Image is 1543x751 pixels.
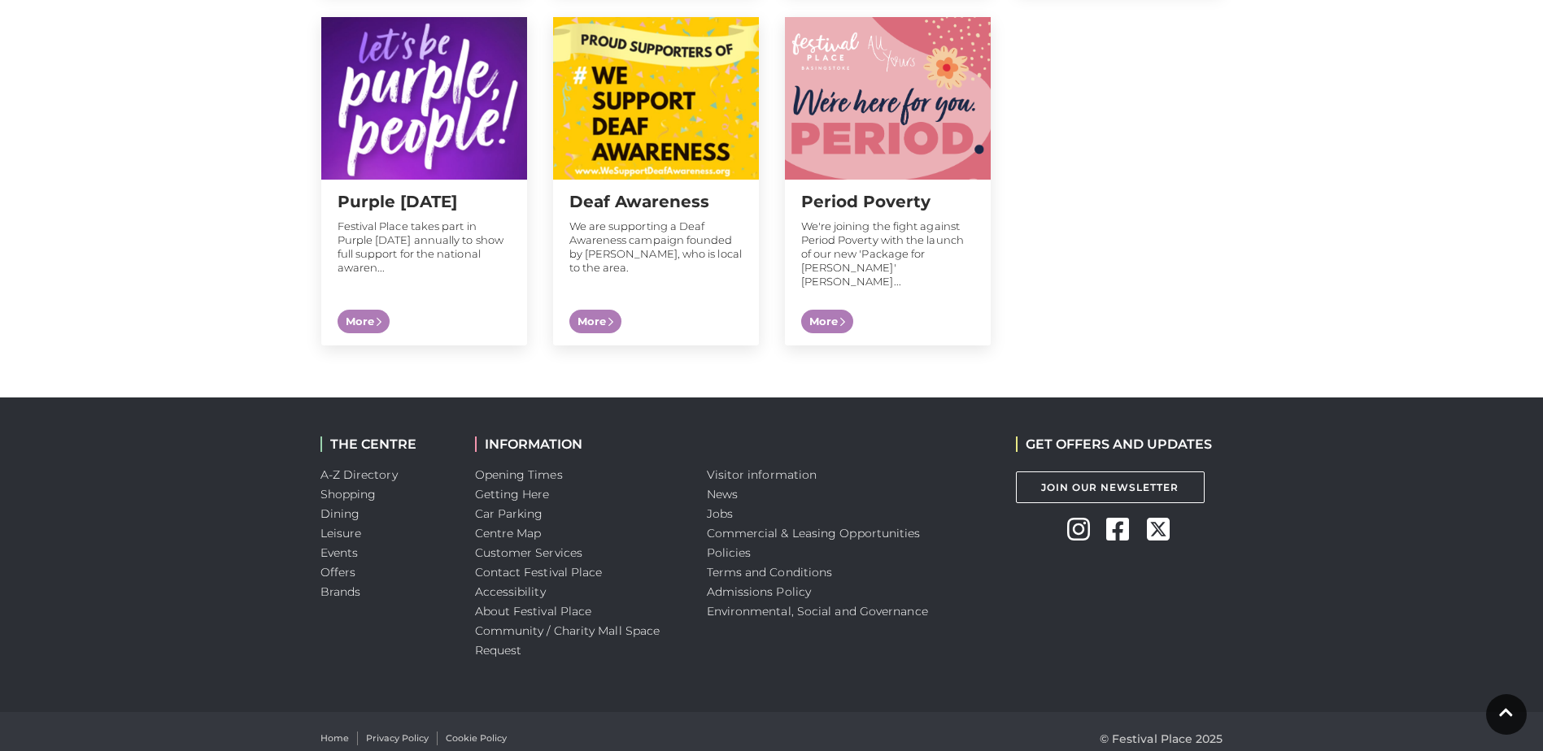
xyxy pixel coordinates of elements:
[801,192,974,211] h2: Period Poverty
[320,526,362,540] a: Leisure
[1100,729,1223,749] p: © Festival Place 2025
[707,467,817,482] a: Visitor information
[569,310,621,334] span: More
[1016,471,1205,503] a: Join Our Newsletter
[801,219,974,289] p: We're joining the fight against Period Poverty with the launch of our new 'Package for [PERSON_NA...
[707,545,752,560] a: Policies
[366,731,429,745] a: Privacy Policy
[475,436,682,452] h2: INFORMATION
[446,731,507,745] a: Cookie Policy
[475,623,660,658] a: Community / Charity Mall Space Request
[475,487,550,501] a: Getting Here
[321,17,527,180] img: Shop Kind at Festival Place
[553,17,759,345] a: Deaf Awareness We are supporting a Deaf Awareness campaign founded by [PERSON_NAME], who is local...
[475,467,563,482] a: Opening Times
[475,565,603,580] a: Contact Festival Place
[785,17,991,345] a: Period Poverty We're joining the fight against Period Poverty with the launch of our new 'Package...
[475,526,542,540] a: Centre Map
[475,545,583,560] a: Customer Services
[801,310,853,334] span: More
[320,731,349,745] a: Home
[321,17,527,345] a: Purple [DATE] Festival Place takes part in Purple [DATE] annually to show full support for the na...
[320,584,361,599] a: Brands
[707,584,812,599] a: Admissions Policy
[320,506,360,521] a: Dining
[553,17,759,180] img: Shop Kind at Festival Place
[338,219,511,275] p: Festival Place takes part in Purple [DATE] annually to show full support for the national awaren...
[475,584,546,599] a: Accessibility
[707,487,738,501] a: News
[707,526,921,540] a: Commercial & Leasing Opportunities
[569,219,743,275] p: We are supporting a Deaf Awareness campaign founded by [PERSON_NAME], who is local to the area.
[1016,436,1212,452] h2: GET OFFERS AND UPDATES
[785,17,991,180] img: Shop Kind at Festival Place
[320,565,356,580] a: Offers
[707,565,833,580] a: Terms and Conditions
[338,310,390,334] span: More
[338,192,511,211] h2: Purple [DATE]
[320,467,398,482] a: A-Z Directory
[475,506,543,521] a: Car Parking
[475,604,592,619] a: About Festival Place
[320,436,451,452] h2: THE CENTRE
[707,506,733,521] a: Jobs
[707,604,928,619] a: Environmental, Social and Governance
[320,545,359,560] a: Events
[569,192,743,211] h2: Deaf Awareness
[320,487,377,501] a: Shopping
